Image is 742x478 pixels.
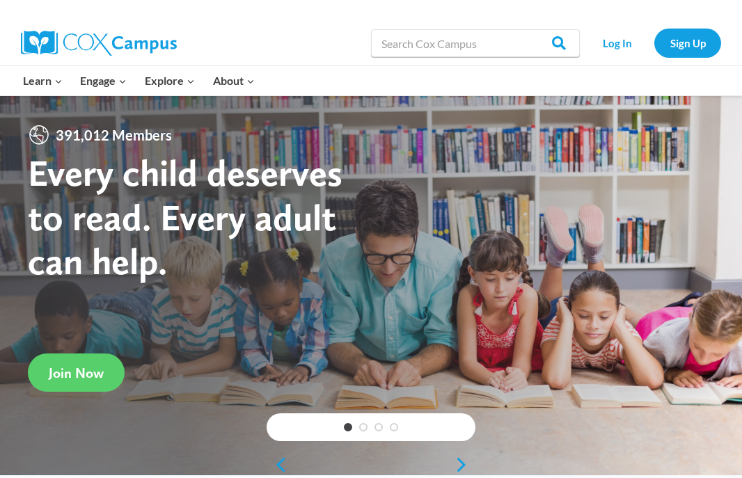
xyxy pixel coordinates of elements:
[374,423,383,431] a: 3
[654,29,721,57] a: Sign Up
[455,456,475,473] a: next
[267,456,287,473] a: previous
[14,66,263,95] nav: Primary Navigation
[28,353,125,392] a: Join Now
[28,150,342,283] strong: Every child deserves to read. Every adult can help.
[371,29,580,57] input: Search Cox Campus
[21,31,177,56] img: Cox Campus
[145,72,195,90] span: Explore
[80,72,127,90] span: Engage
[390,423,398,431] a: 4
[23,72,63,90] span: Learn
[50,124,177,146] span: 391,012 Members
[344,423,352,431] a: 1
[49,365,104,381] span: Join Now
[587,29,721,57] nav: Secondary Navigation
[587,29,647,57] a: Log In
[359,423,368,431] a: 2
[213,72,255,90] span: About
